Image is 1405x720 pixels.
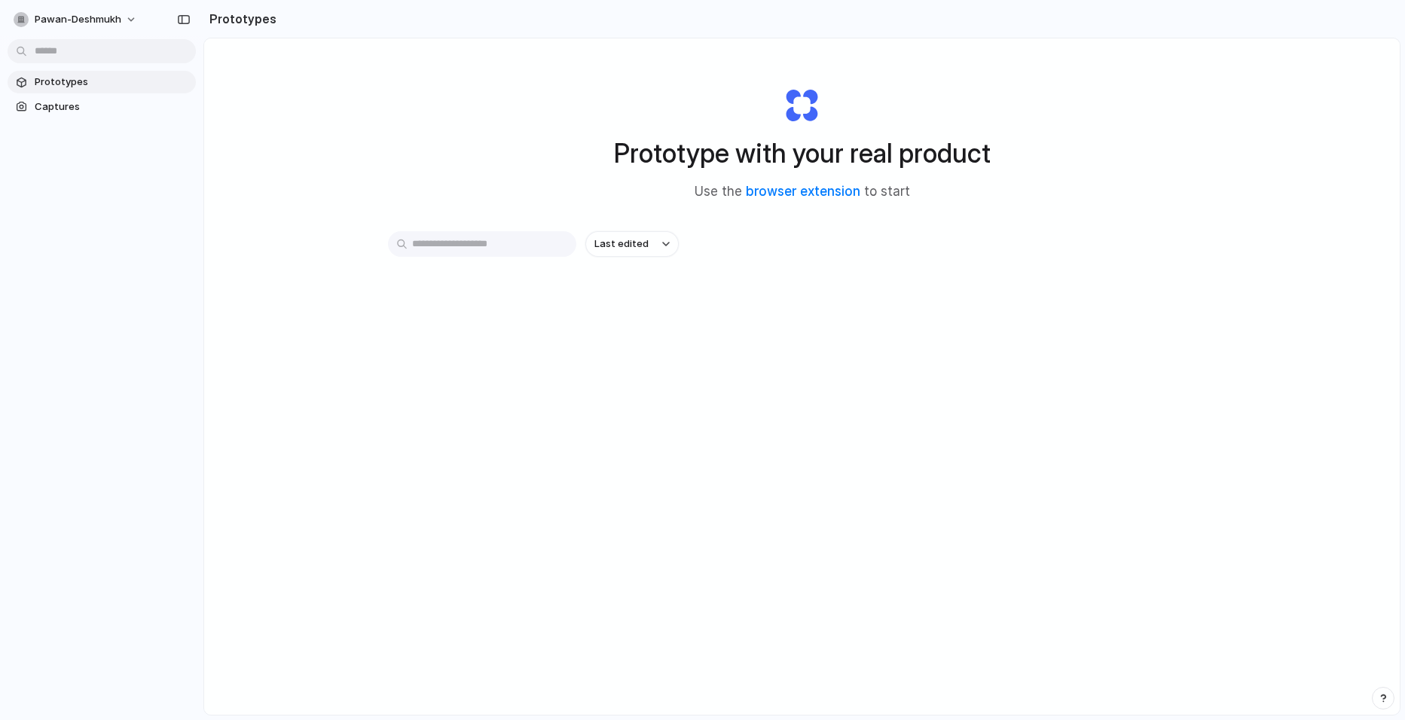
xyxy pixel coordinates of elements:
h1: Prototype with your real product [614,133,991,173]
a: browser extension [746,184,860,199]
a: Prototypes [8,71,196,93]
button: pawan-deshmukh [8,8,145,32]
a: Captures [8,96,196,118]
span: Use the to start [695,182,910,202]
span: Prototypes [35,75,190,90]
button: Last edited [585,231,679,257]
span: pawan-deshmukh [35,12,121,27]
span: Captures [35,99,190,114]
h2: Prototypes [203,10,276,28]
span: Last edited [594,236,649,252]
